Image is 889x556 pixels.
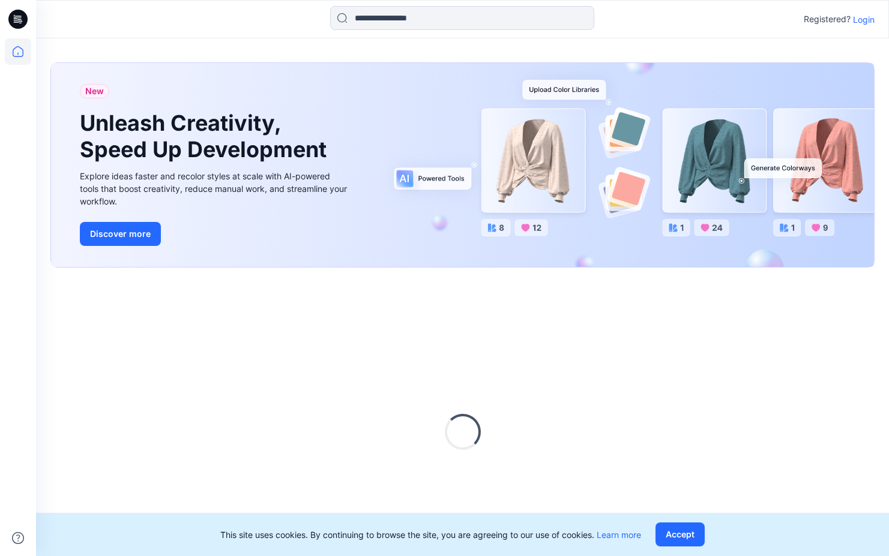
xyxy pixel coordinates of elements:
[80,170,350,208] div: Explore ideas faster and recolor styles at scale with AI-powered tools that boost creativity, red...
[80,110,332,162] h1: Unleash Creativity, Speed Up Development
[597,530,641,540] a: Learn more
[804,12,851,26] p: Registered?
[85,84,104,98] span: New
[655,522,705,546] button: Accept
[853,13,875,26] p: Login
[80,222,350,246] a: Discover more
[80,222,161,246] button: Discover more
[220,528,641,541] p: This site uses cookies. By continuing to browse the site, you are agreeing to our use of cookies.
